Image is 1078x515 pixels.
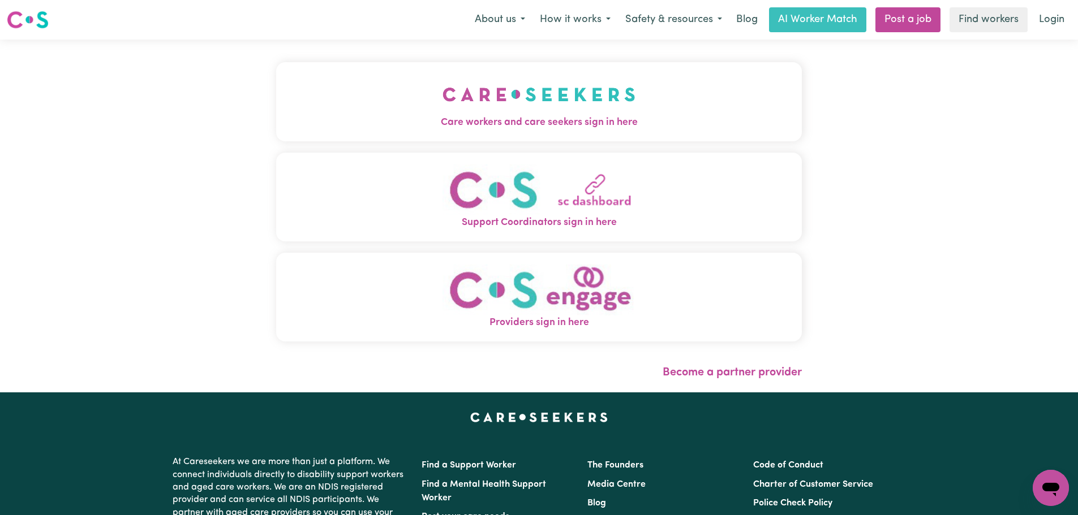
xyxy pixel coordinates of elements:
img: Careseekers logo [7,10,49,30]
a: AI Worker Match [769,7,866,32]
span: Providers sign in here [276,315,802,330]
a: Find workers [950,7,1028,32]
a: Code of Conduct [753,461,823,470]
a: Careseekers home page [470,413,608,422]
button: Safety & resources [618,8,729,32]
a: Blog [729,7,765,32]
span: Support Coordinators sign in here [276,215,802,230]
button: Support Coordinators sign in here [276,153,802,241]
a: Charter of Customer Service [753,480,873,489]
a: Find a Support Worker [422,461,516,470]
a: Careseekers logo [7,7,49,33]
a: Post a job [875,7,940,32]
iframe: Button to launch messaging window [1033,470,1069,506]
a: Blog [587,499,606,508]
a: Find a Mental Health Support Worker [422,480,546,503]
a: Login [1032,7,1071,32]
span: Care workers and care seekers sign in here [276,115,802,130]
a: Media Centre [587,480,646,489]
button: How it works [532,8,618,32]
a: The Founders [587,461,643,470]
button: About us [467,8,532,32]
a: Police Check Policy [753,499,832,508]
a: Become a partner provider [663,367,802,378]
button: Care workers and care seekers sign in here [276,62,802,141]
button: Providers sign in here [276,253,802,341]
